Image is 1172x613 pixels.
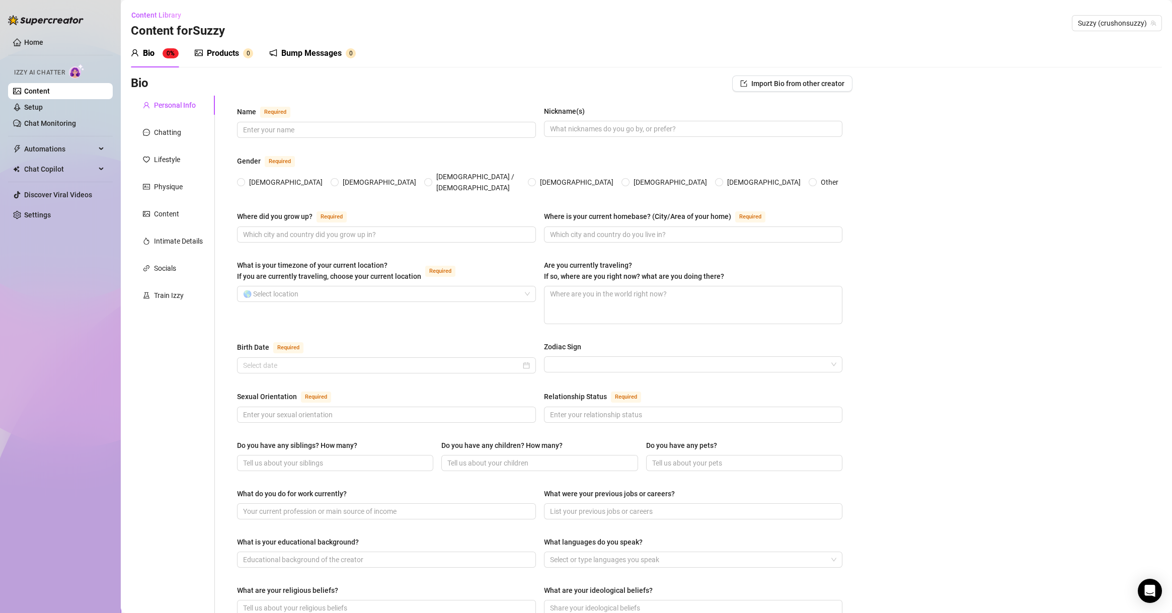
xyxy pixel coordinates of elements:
label: What do you do for work currently? [237,488,354,499]
span: picture [195,49,203,57]
span: Required [260,107,290,118]
span: What is your timezone of your current location? If you are currently traveling, choose your curre... [237,261,421,280]
div: Physique [154,181,183,192]
div: Where is your current homebase? (City/Area of your home) [544,211,731,222]
span: Import Bio from other creator [751,80,844,88]
div: What were your previous jobs or careers? [544,488,675,499]
span: [DEMOGRAPHIC_DATA] [245,177,327,188]
span: [DEMOGRAPHIC_DATA] [339,177,420,188]
label: What are your ideological beliefs? [544,585,660,596]
div: Birth Date [237,342,269,353]
div: Open Intercom Messenger [1138,579,1162,603]
div: Where did you grow up? [237,211,312,222]
label: What languages do you speak? [544,537,650,548]
a: Chat Monitoring [24,119,76,127]
label: Do you have any pets? [646,440,724,451]
input: Where is your current homebase? (City/Area of your home) [550,229,835,240]
span: notification [269,49,277,57]
label: Do you have any children? How many? [441,440,570,451]
span: Required [301,392,331,403]
sup: 0% [163,48,179,58]
div: Do you have any pets? [646,440,717,451]
span: fire [143,238,150,245]
span: picture [143,210,150,217]
span: idcard [143,183,150,190]
label: Relationship Status [544,391,652,403]
span: Suzzy (crushonsuzzy) [1078,16,1156,31]
label: Where is your current homebase? (City/Area of your home) [544,210,776,222]
a: Home [24,38,43,46]
span: heart [143,156,150,163]
input: What languages do you speak? [550,554,552,566]
input: Birth Date [243,360,521,371]
span: Content Library [131,11,181,19]
h3: Bio [131,75,148,92]
span: team [1150,20,1156,26]
label: Sexual Orientation [237,391,342,403]
label: Name [237,106,301,118]
label: Nickname(s) [544,106,592,117]
span: thunderbolt [13,145,21,153]
div: Zodiac Sign [544,341,581,352]
label: Zodiac Sign [544,341,588,352]
input: Do you have any pets? [652,457,834,469]
div: Chatting [154,127,181,138]
label: What is your educational background? [237,537,366,548]
span: Required [273,342,303,353]
label: What were your previous jobs or careers? [544,488,682,499]
div: Socials [154,263,176,274]
span: user [131,49,139,57]
div: Do you have any siblings? How many? [237,440,357,451]
sup: 0 [346,48,356,58]
div: Train Izzy [154,290,184,301]
span: user [143,102,150,109]
label: Birth Date [237,341,315,353]
a: Content [24,87,50,95]
label: Gender [237,155,306,167]
div: Intimate Details [154,236,203,247]
span: Other [817,177,842,188]
input: Do you have any siblings? How many? [243,457,425,469]
span: [DEMOGRAPHIC_DATA] [536,177,617,188]
div: What are your ideological beliefs? [544,585,653,596]
span: [DEMOGRAPHIC_DATA] [723,177,805,188]
input: What do you do for work currently? [243,506,528,517]
div: What is your educational background? [237,537,359,548]
button: Content Library [131,7,189,23]
a: Discover Viral Videos [24,191,92,199]
span: message [143,129,150,136]
label: Do you have any siblings? How many? [237,440,364,451]
input: Name [243,124,528,135]
div: Do you have any children? How many? [441,440,563,451]
div: Lifestyle [154,154,180,165]
div: Relationship Status [544,391,607,402]
div: Nickname(s) [544,106,585,117]
img: logo-BBDzfeDw.svg [8,15,84,25]
span: Required [265,156,295,167]
button: Import Bio from other creator [732,75,852,92]
label: What are your religious beliefs? [237,585,345,596]
img: AI Chatter [69,64,85,79]
span: Required [611,392,641,403]
div: Name [237,106,256,117]
div: What languages do you speak? [544,537,643,548]
div: Bio [143,47,154,59]
span: Automations [24,141,96,157]
div: Sexual Orientation [237,391,297,402]
sup: 0 [243,48,253,58]
div: Personal Info [154,100,196,111]
span: [DEMOGRAPHIC_DATA] [630,177,711,188]
input: What is your educational background? [243,554,528,565]
span: Izzy AI Chatter [14,68,65,78]
span: import [740,80,747,87]
span: [DEMOGRAPHIC_DATA] / [DEMOGRAPHIC_DATA] [432,171,524,193]
div: Content [154,208,179,219]
input: Where did you grow up? [243,229,528,240]
span: Required [317,211,347,222]
div: Gender [237,156,261,167]
label: Where did you grow up? [237,210,358,222]
a: Setup [24,103,43,111]
span: Required [425,266,455,277]
div: What do you do for work currently? [237,488,347,499]
a: Settings [24,211,51,219]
